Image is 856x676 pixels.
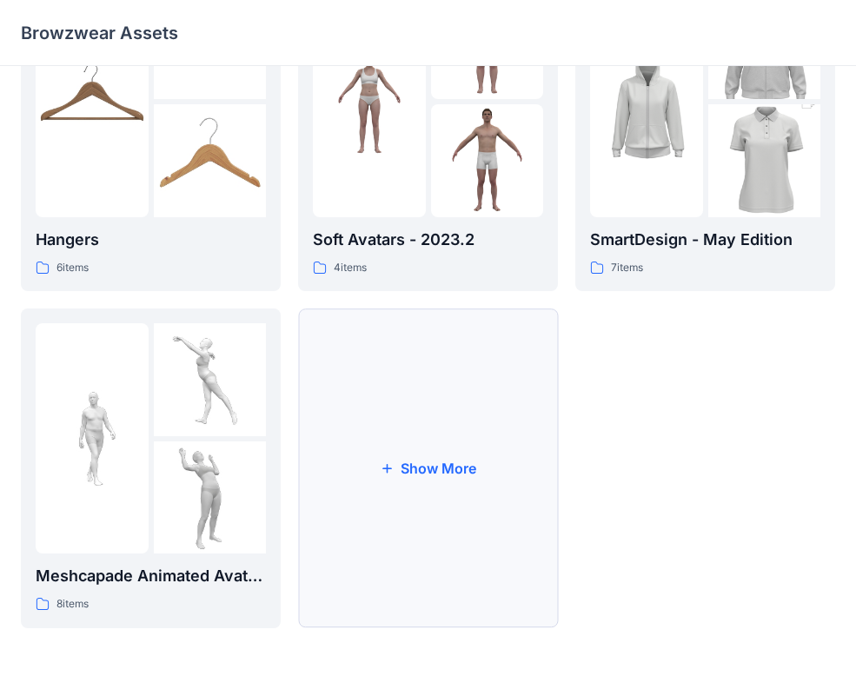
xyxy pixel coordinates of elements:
p: 6 items [56,259,89,277]
img: folder 1 [36,382,149,495]
img: folder 3 [154,104,267,217]
p: 8 items [56,595,89,613]
a: folder 1folder 2folder 3Meshcapade Animated Avatars8items [21,308,281,628]
button: Show More [298,308,558,628]
p: SmartDesign - May Edition [590,228,820,252]
img: folder 3 [154,441,267,554]
p: Soft Avatars - 2023.2 [313,228,543,252]
img: folder 3 [708,76,821,245]
p: 7 items [611,259,643,277]
p: Browzwear Assets [21,21,178,45]
img: folder 1 [590,17,703,186]
p: Hangers [36,228,266,252]
img: folder 2 [154,323,267,436]
img: folder 3 [431,104,544,217]
p: 4 items [334,259,367,277]
img: folder 1 [313,45,426,158]
p: Meshcapade Animated Avatars [36,564,266,588]
img: folder 1 [36,45,149,158]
